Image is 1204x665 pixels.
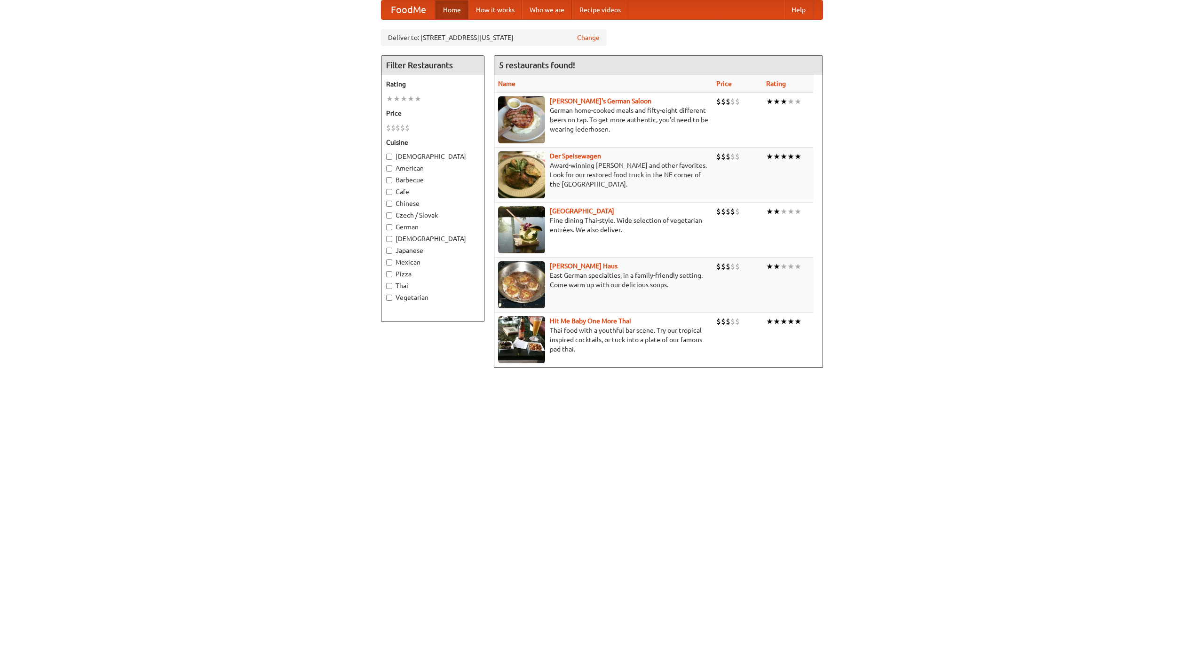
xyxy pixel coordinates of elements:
a: Price [716,80,732,87]
input: Barbecue [386,177,392,183]
li: $ [405,123,410,133]
li: ★ [780,261,787,272]
li: ★ [766,206,773,217]
li: ★ [787,96,794,107]
li: ★ [780,206,787,217]
li: ★ [787,151,794,162]
li: $ [721,151,726,162]
li: ★ [766,261,773,272]
li: $ [386,123,391,133]
label: Pizza [386,269,479,279]
label: Barbecue [386,175,479,185]
label: Chinese [386,199,479,208]
li: ★ [766,316,773,327]
li: $ [730,151,735,162]
li: ★ [787,261,794,272]
li: $ [721,206,726,217]
li: $ [735,261,740,272]
img: satay.jpg [498,206,545,253]
li: $ [735,151,740,162]
li: $ [735,206,740,217]
li: $ [716,316,721,327]
h4: Filter Restaurants [381,56,484,75]
li: ★ [773,261,780,272]
li: $ [726,316,730,327]
a: Recipe videos [572,0,628,19]
img: speisewagen.jpg [498,151,545,198]
li: ★ [787,316,794,327]
p: Award-winning [PERSON_NAME] and other favorites. Look for our restored food truck in the NE corne... [498,161,709,189]
li: $ [400,123,405,133]
li: $ [726,151,730,162]
li: ★ [780,151,787,162]
li: $ [721,96,726,107]
a: How it works [468,0,522,19]
input: Mexican [386,259,392,266]
li: ★ [773,316,780,327]
a: Hit Me Baby One More Thai [550,317,631,325]
li: $ [721,261,726,272]
label: Cafe [386,187,479,196]
input: Thai [386,283,392,289]
li: $ [716,151,721,162]
li: $ [730,316,735,327]
a: FoodMe [381,0,436,19]
li: $ [735,96,740,107]
li: $ [391,123,396,133]
label: Vegetarian [386,293,479,302]
label: Thai [386,281,479,290]
img: kohlhaus.jpg [498,261,545,308]
a: [GEOGRAPHIC_DATA] [550,207,614,215]
li: $ [716,206,721,217]
b: [PERSON_NAME] Haus [550,262,618,270]
a: Der Speisewagen [550,152,601,160]
h5: Rating [386,79,479,89]
p: Fine dining Thai-style. Wide selection of vegetarian entrées. We also deliver. [498,216,709,235]
li: ★ [794,261,801,272]
a: Name [498,80,515,87]
li: ★ [794,96,801,107]
li: ★ [766,96,773,107]
li: ★ [773,151,780,162]
input: American [386,165,392,172]
a: Rating [766,80,786,87]
label: Czech / Slovak [386,211,479,220]
input: Czech / Slovak [386,212,392,219]
a: Help [784,0,813,19]
label: [DEMOGRAPHIC_DATA] [386,152,479,161]
p: East German specialties, in a family-friendly setting. Come warm up with our delicious soups. [498,271,709,289]
ng-pluralize: 5 restaurants found! [499,61,575,70]
li: $ [396,123,400,133]
img: babythai.jpg [498,316,545,363]
input: [DEMOGRAPHIC_DATA] [386,154,392,160]
li: $ [726,206,730,217]
li: ★ [773,96,780,107]
li: ★ [386,94,393,104]
li: $ [726,261,730,272]
h5: Price [386,109,479,118]
li: $ [721,316,726,327]
li: $ [716,96,721,107]
input: Chinese [386,201,392,207]
li: ★ [400,94,407,104]
label: Japanese [386,246,479,255]
label: American [386,164,479,173]
li: ★ [407,94,414,104]
li: ★ [773,206,780,217]
li: $ [730,96,735,107]
h5: Cuisine [386,138,479,147]
a: Home [436,0,468,19]
label: German [386,222,479,232]
li: $ [730,261,735,272]
a: [PERSON_NAME]'s German Saloon [550,97,651,105]
img: esthers.jpg [498,96,545,143]
li: $ [730,206,735,217]
a: Who we are [522,0,572,19]
input: [DEMOGRAPHIC_DATA] [386,236,392,242]
li: $ [726,96,730,107]
li: ★ [787,206,794,217]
